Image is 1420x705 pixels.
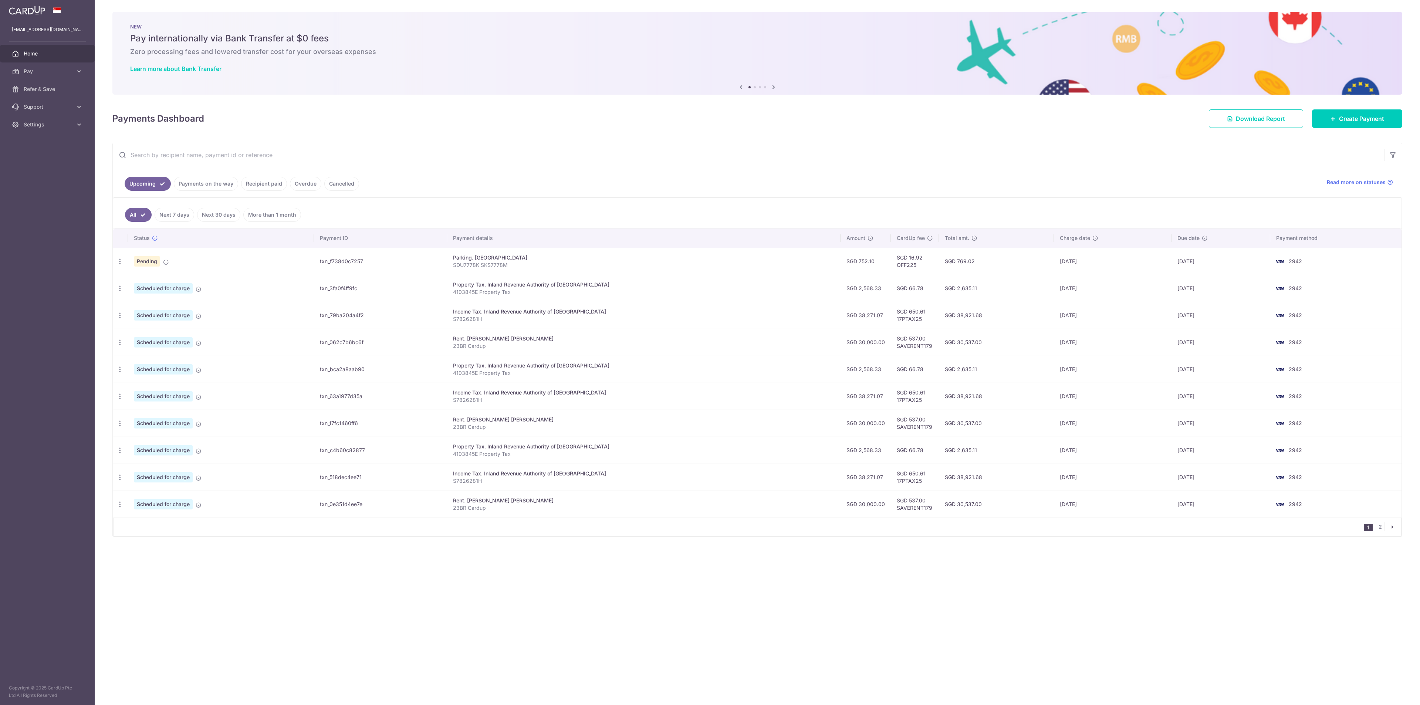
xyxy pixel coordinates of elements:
[1364,518,1401,536] nav: pager
[130,65,222,72] a: Learn more about Bank Transfer
[1376,522,1384,531] a: 2
[314,302,447,329] td: txn_79ba204a4f2
[1289,258,1302,264] span: 2942
[1289,312,1302,318] span: 2942
[939,464,1054,491] td: SGD 38,921.68
[453,470,835,477] div: Income Tax. Inland Revenue Authority of [GEOGRAPHIC_DATA]
[1289,474,1302,480] span: 2942
[1272,284,1287,293] img: Bank Card
[1054,464,1171,491] td: [DATE]
[1272,338,1287,347] img: Bank Card
[841,491,891,518] td: SGD 30,000.00
[113,143,1384,167] input: Search by recipient name, payment id or reference
[125,208,152,222] a: All
[453,389,835,396] div: Income Tax. Inland Revenue Authority of [GEOGRAPHIC_DATA]
[891,356,939,383] td: SGD 66.78
[1054,275,1171,302] td: [DATE]
[174,177,238,191] a: Payments on the way
[453,423,835,431] p: 23BR Cardup
[1272,500,1287,509] img: Bank Card
[1289,339,1302,345] span: 2942
[939,437,1054,464] td: SGD 2,635.11
[939,275,1054,302] td: SGD 2,635.11
[453,497,835,504] div: Rent. [PERSON_NAME] [PERSON_NAME]
[891,329,939,356] td: SGD 537.00 SAVERENT179
[134,364,193,374] span: Scheduled for charge
[24,50,72,57] span: Home
[197,208,240,222] a: Next 30 days
[1272,473,1287,482] img: Bank Card
[1272,311,1287,320] img: Bank Card
[939,302,1054,329] td: SGD 38,921.68
[12,26,83,33] p: [EMAIL_ADDRESS][DOMAIN_NAME]
[130,33,1384,44] h5: Pay internationally via Bank Transfer at $0 fees
[24,121,72,128] span: Settings
[841,437,891,464] td: SGD 2,568.33
[314,437,447,464] td: txn_c4b60c82877
[453,335,835,342] div: Rent. [PERSON_NAME] [PERSON_NAME]
[453,477,835,485] p: S7826281H
[1272,392,1287,401] img: Bank Card
[1289,501,1302,507] span: 2942
[891,491,939,518] td: SGD 537.00 SAVERENT179
[1171,356,1270,383] td: [DATE]
[134,391,193,401] span: Scheduled for charge
[314,329,447,356] td: txn_062c7b6bc6f
[1312,109,1402,128] a: Create Payment
[1236,114,1285,123] span: Download Report
[1171,437,1270,464] td: [DATE]
[1054,302,1171,329] td: [DATE]
[130,47,1384,56] h6: Zero processing fees and lowered transfer cost for your overseas expenses
[1289,285,1302,291] span: 2942
[453,288,835,296] p: 4103845E Property Tax
[1054,437,1171,464] td: [DATE]
[1364,524,1373,531] li: 1
[841,464,891,491] td: SGD 38,271.07
[134,418,193,428] span: Scheduled for charge
[1054,356,1171,383] td: [DATE]
[134,445,193,455] span: Scheduled for charge
[453,342,835,350] p: 23BR Cardup
[134,310,193,321] span: Scheduled for charge
[314,383,447,410] td: txn_63a1977d35a
[1272,419,1287,428] img: Bank Card
[1177,234,1200,242] span: Due date
[314,410,447,437] td: txn_17fc1460ff6
[453,396,835,404] p: S7826281H
[314,491,447,518] td: txn_0e351d4ee7e
[24,103,72,111] span: Support
[841,302,891,329] td: SGD 38,271.07
[1054,410,1171,437] td: [DATE]
[841,275,891,302] td: SGD 2,568.33
[314,464,447,491] td: txn_518dec4ee71
[939,329,1054,356] td: SGD 30,537.00
[939,410,1054,437] td: SGD 30,537.00
[453,450,835,458] p: 4103845E Property Tax
[841,356,891,383] td: SGD 2,568.33
[134,283,193,294] span: Scheduled for charge
[324,177,359,191] a: Cancelled
[314,275,447,302] td: txn_3fa0f4ff9fc
[1289,447,1302,453] span: 2942
[1339,114,1384,123] span: Create Payment
[453,369,835,377] p: 4103845E Property Tax
[130,24,1384,30] p: NEW
[1171,275,1270,302] td: [DATE]
[841,410,891,437] td: SGD 30,000.00
[453,281,835,288] div: Property Tax. Inland Revenue Authority of [GEOGRAPHIC_DATA]
[891,248,939,275] td: SGD 16.92 OFF225
[939,491,1054,518] td: SGD 30,537.00
[314,248,447,275] td: txn_f738d0c7257
[1209,109,1303,128] a: Download Report
[1171,329,1270,356] td: [DATE]
[314,228,447,248] th: Payment ID
[134,256,160,267] span: Pending
[841,248,891,275] td: SGD 752.10
[1272,365,1287,374] img: Bank Card
[1272,257,1287,266] img: Bank Card
[453,362,835,369] div: Property Tax. Inland Revenue Authority of [GEOGRAPHIC_DATA]
[453,261,835,269] p: SDU7778K SKS7778M
[945,234,969,242] span: Total amt.
[841,329,891,356] td: SGD 30,000.00
[1289,420,1302,426] span: 2942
